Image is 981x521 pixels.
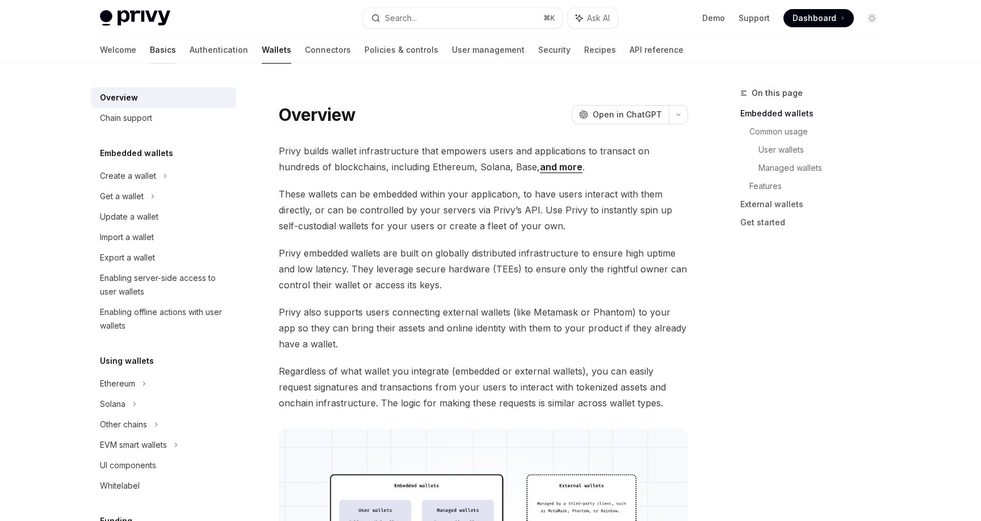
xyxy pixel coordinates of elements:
[740,195,890,213] a: External wallets
[538,36,571,64] a: Security
[91,108,236,128] a: Chain support
[279,186,688,234] span: These wallets can be embedded within your application, to have users interact with them directly,...
[749,177,890,195] a: Features
[568,8,618,28] button: Ask AI
[279,104,355,125] h1: Overview
[91,476,236,496] a: Whitelabel
[584,36,616,64] a: Recipes
[752,86,803,100] span: On this page
[100,91,138,104] div: Overview
[364,36,438,64] a: Policies & controls
[100,418,147,431] div: Other chains
[863,9,881,27] button: Toggle dark mode
[363,8,562,28] button: Search...⌘K
[91,268,236,302] a: Enabling server-side access to user wallets
[702,12,725,24] a: Demo
[593,109,662,120] span: Open in ChatGPT
[630,36,684,64] a: API reference
[758,141,890,159] a: User wallets
[100,36,136,64] a: Welcome
[100,169,156,183] div: Create a wallet
[740,104,890,123] a: Embedded wallets
[793,12,836,24] span: Dashboard
[100,251,155,264] div: Export a wallet
[91,455,236,476] a: UI components
[100,111,152,125] div: Chain support
[91,247,236,268] a: Export a wallet
[100,190,144,203] div: Get a wallet
[572,105,669,124] button: Open in ChatGPT
[279,143,688,175] span: Privy builds wallet infrastructure that empowers users and applications to transact on hundreds o...
[100,210,158,224] div: Update a wallet
[279,304,688,352] span: Privy also supports users connecting external wallets (like Metamask or Phantom) to your app so t...
[758,159,890,177] a: Managed wallets
[385,11,417,25] div: Search...
[783,9,854,27] a: Dashboard
[740,213,890,232] a: Get started
[100,479,140,493] div: Whitelabel
[100,10,170,26] img: light logo
[540,161,582,173] a: and more
[100,230,154,244] div: Import a wallet
[279,363,688,411] span: Regardless of what wallet you integrate (embedded or external wallets), you can easily request si...
[262,36,291,64] a: Wallets
[91,302,236,336] a: Enabling offline actions with user wallets
[739,12,770,24] a: Support
[587,12,610,24] span: Ask AI
[100,377,135,390] div: Ethereum
[100,305,229,333] div: Enabling offline actions with user wallets
[279,245,688,293] span: Privy embedded wallets are built on globally distributed infrastructure to ensure high uptime and...
[91,207,236,227] a: Update a wallet
[100,354,154,368] h5: Using wallets
[91,87,236,108] a: Overview
[100,271,229,299] div: Enabling server-side access to user wallets
[100,459,156,472] div: UI components
[100,397,125,411] div: Solana
[91,227,236,247] a: Import a wallet
[190,36,248,64] a: Authentication
[150,36,176,64] a: Basics
[749,123,890,141] a: Common usage
[543,14,555,23] span: ⌘ K
[305,36,351,64] a: Connectors
[452,36,525,64] a: User management
[100,438,167,452] div: EVM smart wallets
[100,146,173,160] h5: Embedded wallets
